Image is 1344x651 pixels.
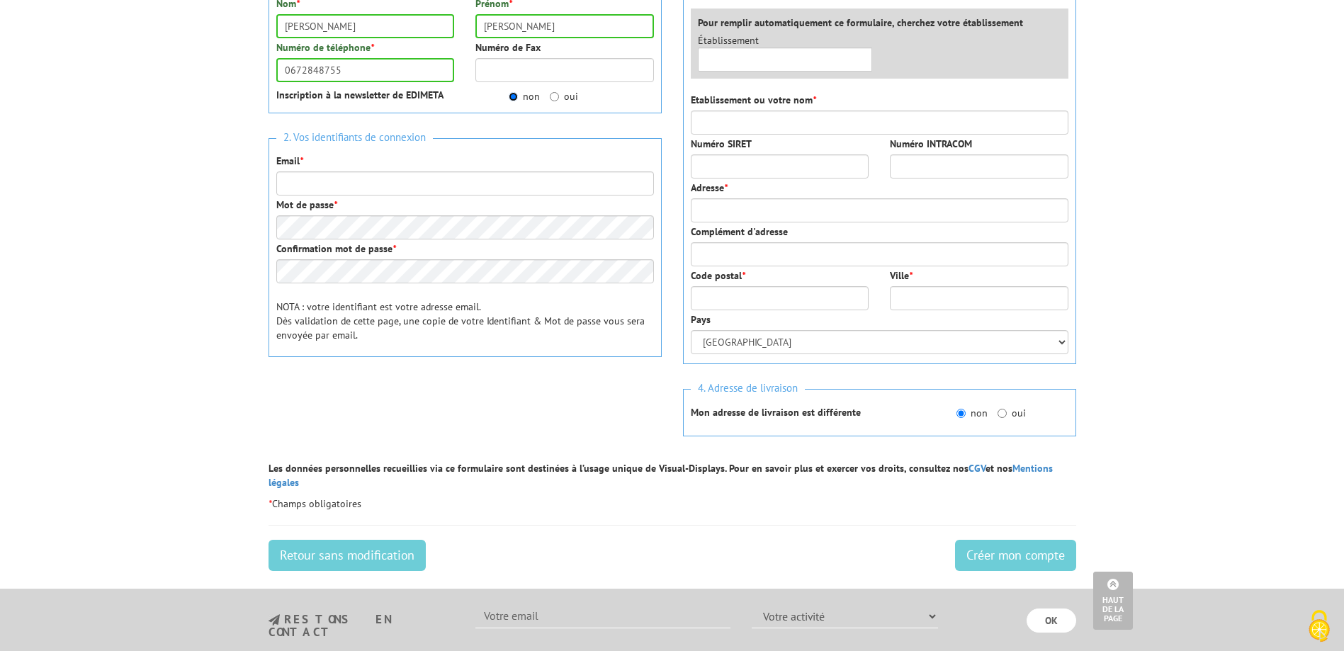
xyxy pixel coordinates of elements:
input: oui [998,409,1007,418]
label: Etablissement ou votre nom [691,93,816,107]
label: Numéro INTRACOM [890,137,972,151]
div: Établissement [687,33,883,72]
img: newsletter.jpg [269,614,280,626]
label: Pour remplir automatiquement ce formulaire, cherchez votre établissement [698,16,1023,30]
strong: Inscription à la newsletter de EDIMETA [276,89,444,101]
h3: restons en contact [269,613,455,638]
span: 2. Vos identifiants de connexion [276,128,433,147]
label: Pays [691,312,711,327]
p: NOTA : votre identifiant est votre adresse email. Dès validation de cette page, une copie de votr... [276,300,654,342]
a: Retour sans modification [269,540,426,571]
a: CGV [969,462,986,475]
input: Créer mon compte [955,540,1076,571]
label: Numéro SIRET [691,137,752,151]
img: Cookies (fenêtre modale) [1301,608,1337,644]
button: Cookies (fenêtre modale) [1294,603,1344,651]
label: non [509,89,540,103]
strong: Mon adresse de livraison est différente [691,406,861,419]
label: Ville [890,268,913,283]
input: Votre email [475,604,730,628]
label: Numéro de téléphone [276,40,374,55]
input: oui [550,92,559,101]
a: Mentions légales [269,462,1053,489]
input: OK [1027,608,1076,633]
label: Mot de passe [276,198,337,212]
label: Complément d'adresse [691,225,788,239]
iframe: reCAPTCHA [269,382,484,437]
span: 4. Adresse de livraison [691,379,805,398]
label: Email [276,154,303,168]
label: Adresse [691,181,728,195]
label: Confirmation mot de passe [276,242,396,256]
label: non [956,406,988,420]
label: oui [998,406,1026,420]
label: Code postal [691,268,745,283]
input: non [509,92,518,101]
label: Numéro de Fax [475,40,541,55]
label: oui [550,89,578,103]
p: Champs obligatoires [269,497,1076,511]
strong: Les données personnelles recueillies via ce formulaire sont destinées à l’usage unique de Visual-... [269,462,1053,489]
input: non [956,409,966,418]
a: Haut de la page [1093,572,1133,630]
